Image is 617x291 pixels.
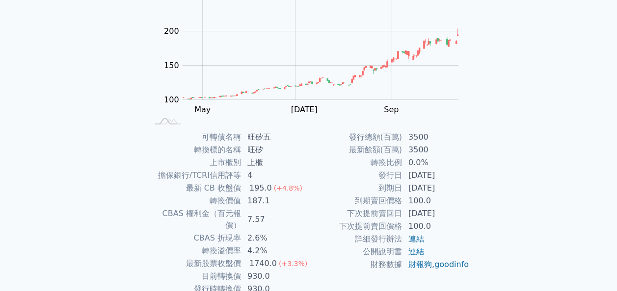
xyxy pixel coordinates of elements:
td: 詳細發行辦法 [309,233,402,245]
td: 3500 [402,144,470,156]
td: 旺矽 [241,144,309,156]
td: 旺矽五 [241,131,309,144]
td: 下次提前賣回日 [309,207,402,220]
span: (+4.8%) [274,184,302,192]
td: 轉換比例 [309,156,402,169]
td: 3500 [402,131,470,144]
td: [DATE] [402,169,470,182]
td: 發行總額(百萬) [309,131,402,144]
td: CBAS 權利金（百元報價） [148,207,241,232]
tspan: 100 [164,95,179,104]
td: 到期賣回價格 [309,194,402,207]
td: 轉換溢價率 [148,244,241,257]
td: 最新 CB 收盤價 [148,182,241,194]
td: 擔保銀行/TCRI信用評等 [148,169,241,182]
a: 連結 [408,234,424,243]
tspan: Sep [384,105,399,114]
td: 4.2% [241,244,309,257]
td: 7.57 [241,207,309,232]
td: 上市櫃別 [148,156,241,169]
td: CBAS 折現率 [148,232,241,244]
td: 轉換標的名稱 [148,144,241,156]
a: 財報狗 [408,260,432,269]
span: (+3.3%) [279,260,307,267]
td: 100.0 [402,194,470,207]
td: 目前轉換價 [148,270,241,283]
td: 最新餘額(百萬) [309,144,402,156]
td: 轉換價值 [148,194,241,207]
td: 上櫃 [241,156,309,169]
td: 930.0 [241,270,309,283]
td: [DATE] [402,207,470,220]
td: 可轉債名稱 [148,131,241,144]
div: 1740.0 [247,258,279,269]
td: 到期日 [309,182,402,194]
td: [DATE] [402,182,470,194]
td: 4 [241,169,309,182]
tspan: 200 [164,26,179,36]
td: 最新股票收盤價 [148,257,241,270]
td: 發行日 [309,169,402,182]
tspan: [DATE] [291,105,317,114]
tspan: May [194,105,211,114]
a: goodinfo [434,260,469,269]
td: 下次提前賣回價格 [309,220,402,233]
tspan: 150 [164,61,179,70]
td: 100.0 [402,220,470,233]
td: 0.0% [402,156,470,169]
td: 公開說明書 [309,245,402,258]
td: 財務數據 [309,258,402,271]
td: , [402,258,470,271]
td: 187.1 [241,194,309,207]
a: 連結 [408,247,424,256]
div: 195.0 [247,182,274,194]
td: 2.6% [241,232,309,244]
